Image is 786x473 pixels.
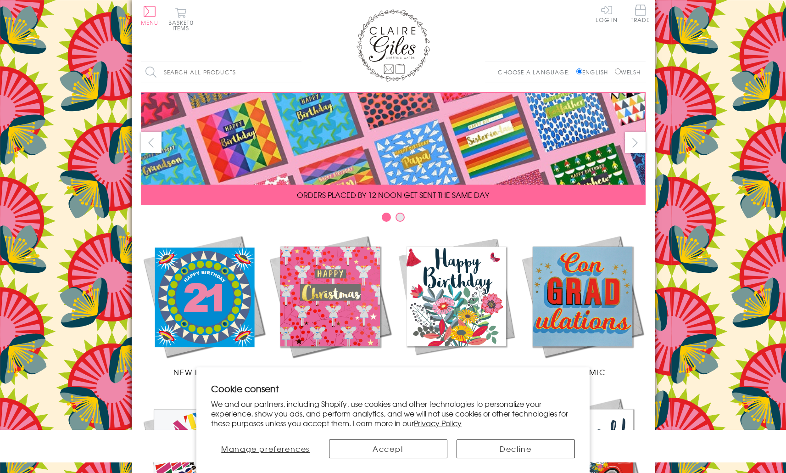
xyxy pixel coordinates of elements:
a: Birthdays [393,233,519,377]
a: Christmas [267,233,393,377]
span: New Releases [173,366,234,377]
span: Menu [141,18,159,27]
input: Welsh [615,68,621,74]
input: Search [292,62,301,83]
label: English [576,68,613,76]
input: English [576,68,582,74]
span: 0 items [173,18,194,32]
span: Christmas [307,366,353,377]
span: Trade [631,5,650,23]
button: prev [141,132,162,153]
button: Decline [457,439,575,458]
label: Welsh [615,68,641,76]
span: Manage preferences [221,443,310,454]
a: New Releases [141,233,267,377]
a: Log In [596,5,618,23]
button: Menu [141,6,159,25]
p: We and our partners, including Shopify, use cookies and other technologies to personalize your ex... [211,399,575,428]
p: Choose a language: [498,68,574,76]
span: Birthdays [434,366,478,377]
button: Manage preferences [211,439,320,458]
button: next [625,132,646,153]
button: Carousel Page 2 [396,213,405,222]
h2: Cookie consent [211,382,575,395]
a: Trade [631,5,650,24]
div: Carousel Pagination [141,212,646,226]
span: Academic [559,366,606,377]
a: Privacy Policy [414,417,462,428]
input: Search all products [141,62,301,83]
button: Accept [329,439,447,458]
a: Academic [519,233,646,377]
button: Carousel Page 1 (Current Slide) [382,213,391,222]
img: Claire Giles Greetings Cards [357,9,430,82]
span: ORDERS PLACED BY 12 NOON GET SENT THE SAME DAY [297,189,489,200]
button: Basket0 items [168,7,194,31]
